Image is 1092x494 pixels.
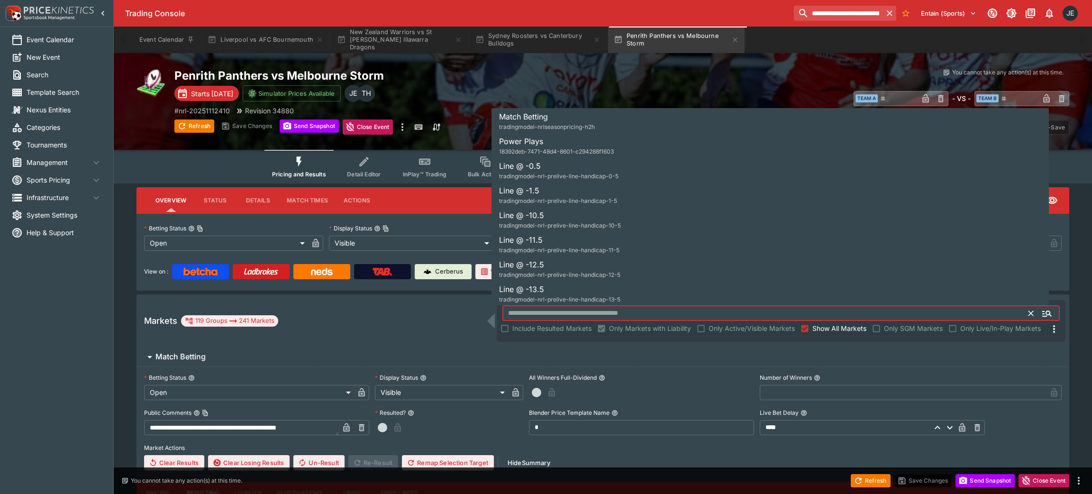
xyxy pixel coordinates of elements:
button: Close Event [343,119,393,135]
h6: - VS - [952,93,971,103]
button: Display StatusCopy To Clipboard [374,225,381,232]
button: Status [194,189,237,212]
button: Un-Result [293,455,344,470]
span: tradingmodel-nrlseasonpricing-h2h [499,123,595,130]
span: Line @ -1.5 [499,186,539,195]
span: Include Resulted Markets [512,323,591,333]
p: Number of Winners [760,374,812,382]
button: Resulted? [408,410,414,416]
button: Number of Winners [814,375,820,381]
span: Detail Editor [347,171,381,178]
span: New Event [27,52,102,62]
div: Trading Console [125,9,790,18]
p: Betting Status [144,374,186,382]
span: Re-Result [348,455,398,470]
span: Only Live/In-Play Markets [960,323,1041,333]
button: Match Betting [136,348,1069,366]
span: System Settings [27,210,102,220]
button: James Edlin [1060,3,1081,24]
span: Power Plays [499,137,543,146]
div: Visible [329,236,493,251]
span: Nexus Entities [27,105,102,115]
button: Event Calendar [134,27,200,53]
h2: Copy To Clipboard [174,68,622,83]
button: Connected to PK [984,5,1001,22]
span: Line @ -0.5 [499,161,541,171]
button: Clear [1023,306,1038,321]
button: Close [1038,305,1056,322]
button: Sydney Roosters vs Canterbury Bulldogs [470,27,606,53]
img: Betcha [183,268,218,275]
img: Neds [311,268,332,275]
input: search [794,6,883,21]
span: Team A [855,94,878,102]
span: Tournaments [27,140,102,150]
span: tradingmodel-nrl-prelive-line-handicap-12-5 [499,271,620,278]
div: Open [144,385,354,400]
span: Pricing and Results [272,171,326,178]
button: Clear Results [144,455,204,470]
span: tradingmodel-nrl-prelive-line-handicap-13-5 [499,296,620,303]
p: Betting Status [144,224,186,232]
button: Toggle light/dark mode [1003,5,1020,22]
img: Ladbrokes [244,268,278,275]
button: Notifications [1041,5,1058,22]
span: Infrastructure [27,192,91,202]
p: Display Status [329,224,372,232]
p: Cerberus [435,267,463,276]
span: InPlay™ Trading [403,171,446,178]
span: Only Markets with Liability [609,323,691,333]
div: Event type filters [264,150,941,183]
p: Copy To Clipboard [174,106,230,116]
button: New Zealand Warriors vs St [PERSON_NAME] Illawarra Dragons [331,27,468,53]
span: tradingmodel-nrl-prelive-line-handicap-10-5 [499,222,621,229]
button: Send Snapshot [280,119,339,133]
p: All Winners Full-Dividend [529,374,597,382]
p: You cannot take any action(s) at this time. [952,68,1064,77]
button: Close Event [1019,474,1069,487]
button: Betting Status [188,375,195,381]
span: Search [27,70,102,80]
p: Live Bet Delay [760,409,799,417]
span: Team B [976,94,999,102]
button: Copy To Clipboard [382,225,389,232]
p: Auto-Save [1035,122,1065,132]
span: Help & Support [27,228,102,238]
button: Details [237,189,279,212]
img: Cerberus [424,268,431,275]
p: Starts [DATE] [191,89,233,99]
button: Remap Selection Target [402,455,494,470]
p: Resulted? [375,409,406,417]
img: Sportsbook Management [24,16,75,20]
p: Blender Price Template Name [529,409,610,417]
button: Copy To Clipboard [197,225,203,232]
div: James Edlin [1063,6,1078,21]
button: Actions [336,189,378,212]
button: All Winners Full-Dividend [599,375,605,381]
p: Revision 34880 [245,106,294,116]
span: 18392deb-7471-48d4-8601-c294288f1603 [499,148,614,155]
div: Visible [375,385,508,400]
span: Line @ -10.5 [499,210,544,220]
svg: Visible [1046,195,1058,206]
button: Copy To Clipboard [202,410,209,416]
div: Open [144,236,308,251]
button: Select Tenant [915,6,982,21]
div: Todd Henderson [358,85,375,102]
span: Line @ -12.5 [499,260,544,269]
button: Simulator Prices Available [243,85,341,101]
h6: Match Betting [155,352,206,362]
h5: Markets [144,315,177,326]
span: Management [27,157,91,167]
button: Documentation [1022,5,1039,22]
img: TabNZ [373,268,392,275]
span: Event Calendar [27,35,102,45]
a: Cerberus [415,264,472,279]
span: Only SGM Markets [884,323,943,333]
button: Display Status [420,375,427,381]
svg: More [1048,323,1060,335]
p: Display Status [375,374,418,382]
button: more [1073,475,1084,486]
span: Template Search [27,87,102,97]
